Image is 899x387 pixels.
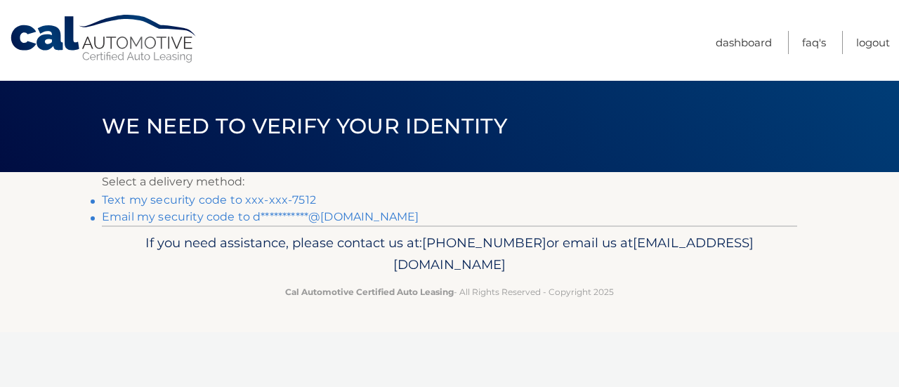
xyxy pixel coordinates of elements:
[111,284,788,299] p: - All Rights Reserved - Copyright 2025
[111,232,788,277] p: If you need assistance, please contact us at: or email us at
[102,172,797,192] p: Select a delivery method:
[802,31,826,54] a: FAQ's
[716,31,772,54] a: Dashboard
[9,14,199,64] a: Cal Automotive
[102,113,507,139] span: We need to verify your identity
[422,235,546,251] span: [PHONE_NUMBER]
[856,31,890,54] a: Logout
[285,287,454,297] strong: Cal Automotive Certified Auto Leasing
[102,193,316,206] a: Text my security code to xxx-xxx-7512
